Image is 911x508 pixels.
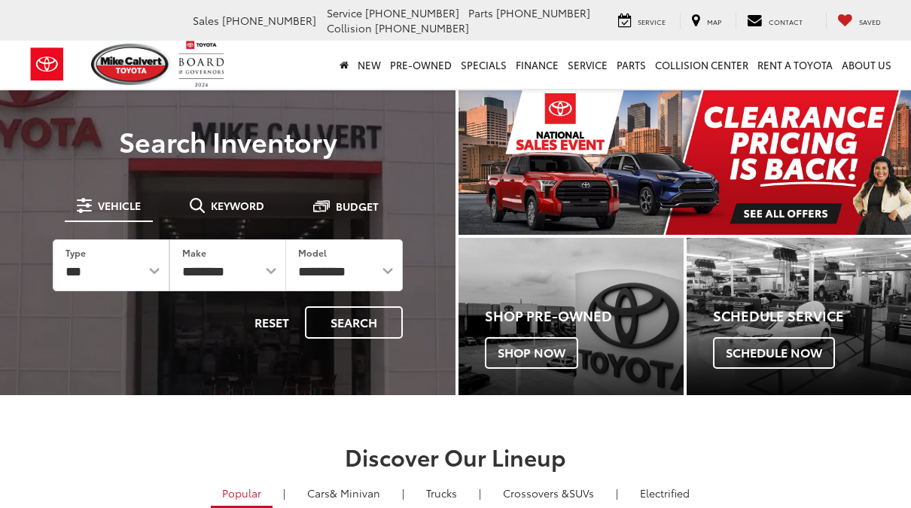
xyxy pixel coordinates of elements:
li: | [612,485,622,500]
li: | [279,485,289,500]
span: Vehicle [98,200,141,211]
img: Clearance Pricing Is Back [459,90,911,235]
span: Shop Now [485,337,578,369]
a: Parts [612,41,650,89]
span: Parts [468,5,493,20]
span: Map [707,17,721,26]
span: Schedule Now [713,337,835,369]
label: Make [182,246,206,259]
span: & Minivan [330,485,380,500]
button: Reset [242,306,302,339]
span: [PHONE_NUMBER] [222,13,316,28]
a: Rent a Toyota [753,41,837,89]
a: My Saved Vehicles [826,13,892,29]
img: Mike Calvert Toyota [91,44,171,85]
a: Specials [456,41,511,89]
span: [PHONE_NUMBER] [365,5,459,20]
h4: Shop Pre-Owned [485,309,684,324]
h2: Discover Our Lineup [26,444,885,469]
a: Shop Pre-Owned Shop Now [459,238,684,395]
section: Carousel section with vehicle pictures - may contain disclaimers. [459,90,911,235]
a: Service [563,41,612,89]
div: Toyota [459,238,684,395]
li: | [398,485,408,500]
span: [PHONE_NUMBER] [496,5,590,20]
li: | [475,485,485,500]
label: Type [66,246,86,259]
a: Cars [296,480,392,506]
a: Electrified [629,480,701,506]
a: Service [607,13,677,29]
a: Finance [511,41,563,89]
div: carousel slide number 1 of 1 [459,90,911,235]
a: Collision Center [650,41,753,89]
label: Model [298,246,327,259]
span: Service [638,17,666,26]
a: New [353,41,385,89]
span: Saved [859,17,881,26]
a: Home [335,41,353,89]
a: Contact [736,13,814,29]
a: Popular [211,480,273,508]
span: Contact [769,17,803,26]
a: Pre-Owned [385,41,456,89]
img: Toyota [19,40,75,89]
span: Service [327,5,362,20]
span: [PHONE_NUMBER] [375,20,469,35]
span: Crossovers & [503,485,569,500]
h3: Search Inventory [32,126,424,156]
a: SUVs [492,480,605,506]
a: About Us [837,41,896,89]
button: Search [305,306,403,339]
a: Map [680,13,733,29]
span: Budget [336,201,379,211]
span: Sales [193,13,219,28]
span: Keyword [211,200,264,211]
span: Collision [327,20,372,35]
a: Trucks [415,480,468,506]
